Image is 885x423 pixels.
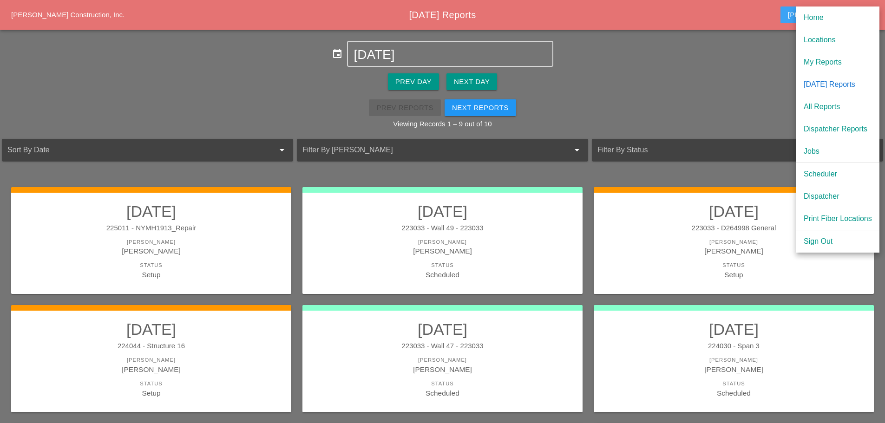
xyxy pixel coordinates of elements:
div: All Reports [804,101,872,112]
h2: [DATE] [20,202,282,221]
div: [PERSON_NAME] [312,356,573,364]
h2: [DATE] [603,202,865,221]
i: event [332,48,343,59]
div: Jobs [804,146,872,157]
div: Status [312,261,573,269]
div: Status [20,380,282,388]
div: Next Reports [452,103,509,113]
a: Jobs [796,140,879,163]
div: Next Day [454,77,490,87]
div: 223033 - Wall 47 - 223033 [312,341,573,351]
a: Scheduler [796,163,879,185]
a: Print Fiber Locations [796,208,879,230]
div: Dispatcher [804,191,872,202]
div: Print Fiber Locations [804,213,872,224]
div: [PERSON_NAME] [312,246,573,256]
div: 223033 - Wall 49 - 223033 [312,223,573,234]
a: Dispatcher Reports [796,118,879,140]
div: [PERSON_NAME] [20,356,282,364]
div: [PERSON_NAME] [312,364,573,375]
div: [PERSON_NAME] [603,364,865,375]
input: Select Date [354,47,546,62]
a: Locations [796,29,879,51]
div: Scheduled [603,388,865,398]
a: [DATE] Reports [796,73,879,96]
div: [PERSON_NAME] [312,238,573,246]
div: My Reports [804,57,872,68]
div: Setup [603,269,865,280]
button: Next Day [446,73,497,90]
div: [PERSON_NAME] [20,238,282,246]
div: [PERSON_NAME] [788,9,863,20]
div: Home [804,12,872,23]
div: Scheduled [312,269,573,280]
div: [PERSON_NAME] [20,364,282,375]
a: All Reports [796,96,879,118]
div: Sign Out [804,236,872,247]
a: [DATE]224044 - Structure 16[PERSON_NAME][PERSON_NAME]StatusSetup [20,320,282,398]
a: [DATE]223033 - D264998 General[PERSON_NAME][PERSON_NAME]StatusSetup [603,202,865,280]
i: arrow_drop_down [276,144,288,156]
div: [PERSON_NAME] [603,356,865,364]
div: 224044 - Structure 16 [20,341,282,351]
div: Locations [804,34,872,46]
div: Status [312,380,573,388]
div: Setup [20,388,282,398]
button: Next Reports [445,99,516,116]
h2: [DATE] [20,320,282,338]
a: [DATE]223033 - Wall 47 - 223033[PERSON_NAME][PERSON_NAME]StatusScheduled [312,320,573,398]
h2: [DATE] [312,202,573,221]
div: Dispatcher Reports [804,124,872,135]
div: 223033 - D264998 General [603,223,865,234]
a: Home [796,7,879,29]
a: [DATE]225011 - NYMH1913_Repair[PERSON_NAME][PERSON_NAME]StatusSetup [20,202,282,280]
div: Prev Day [395,77,432,87]
div: Status [20,261,282,269]
div: Status [603,261,865,269]
a: [DATE]224030 - Span 3[PERSON_NAME][PERSON_NAME]StatusScheduled [603,320,865,398]
div: 225011 - NYMH1913_Repair [20,223,282,234]
div: Status [603,380,865,388]
div: 224030 - Span 3 [603,341,865,351]
h2: [DATE] [603,320,865,338]
div: [PERSON_NAME] [20,246,282,256]
button: Prev Day [388,73,439,90]
i: arrow_drop_down [571,144,583,156]
div: Scheduled [312,388,573,398]
div: Scheduler [804,169,872,180]
span: [DATE] Reports [409,10,476,20]
a: Dispatcher [796,185,879,208]
button: [PERSON_NAME] [780,7,870,23]
a: My Reports [796,51,879,73]
div: [PERSON_NAME] [603,238,865,246]
div: [PERSON_NAME] [603,246,865,256]
div: Setup [20,269,282,280]
a: [PERSON_NAME] Construction, Inc. [11,11,125,19]
div: [DATE] Reports [804,79,872,90]
h2: [DATE] [312,320,573,338]
a: [DATE]223033 - Wall 49 - 223033[PERSON_NAME][PERSON_NAME]StatusScheduled [312,202,573,280]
